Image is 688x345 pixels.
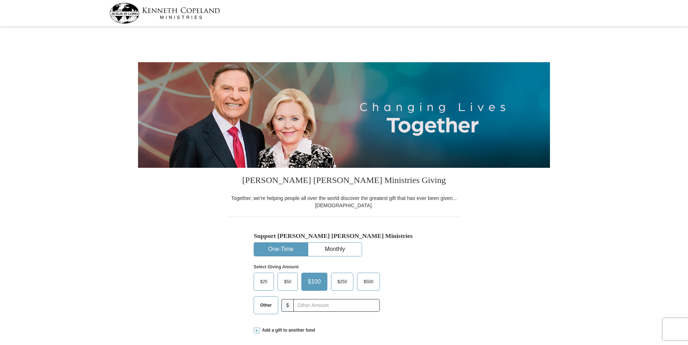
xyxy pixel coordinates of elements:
[280,276,295,287] span: $50
[254,232,434,240] h5: Support [PERSON_NAME] [PERSON_NAME] Ministries
[109,3,220,24] img: kcm-header-logo.svg
[259,327,315,333] span: Add a gift to another fund
[257,300,275,311] span: Other
[308,243,362,256] button: Monthly
[293,299,380,312] input: Other Amount
[360,276,377,287] span: $500
[227,168,461,195] h3: [PERSON_NAME] [PERSON_NAME] Ministries Giving
[257,276,271,287] span: $25
[334,276,351,287] span: $250
[304,276,324,287] span: $100
[281,299,294,312] span: $
[254,243,308,256] button: One-Time
[227,195,461,209] div: Together, we're helping people all over the world discover the greatest gift that has ever been g...
[254,264,298,269] strong: Select Giving Amount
